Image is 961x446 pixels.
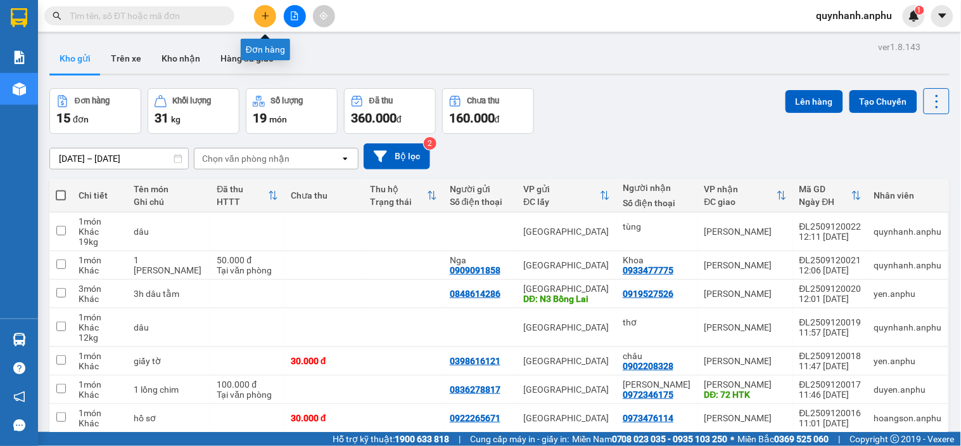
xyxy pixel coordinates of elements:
div: Chưa thu [468,96,500,105]
div: ĐL2509120018 [799,351,862,361]
div: 1 món [79,351,121,361]
div: Khối lượng [173,96,212,105]
div: Số điện thoại [450,197,511,207]
sup: 1 [915,6,924,15]
div: hồ sơ [134,413,205,423]
button: aim [313,5,335,27]
div: 0919527526 [623,289,673,299]
span: Hỗ trợ kỹ thuật: [333,432,449,446]
div: 30.000 đ [291,413,357,423]
div: ĐL2509120019 [799,317,862,327]
img: warehouse-icon [13,82,26,96]
div: Mã GD [799,184,851,194]
span: kg [171,114,181,124]
button: Lên hàng [786,90,843,113]
div: 1 thùng rau [134,255,205,275]
div: ĐL2509120016 [799,408,862,418]
th: Toggle SortBy [210,179,284,213]
div: 19 kg [79,237,121,247]
span: Cung cấp máy in - giấy in: [470,432,569,446]
div: dâu [134,322,205,332]
div: Chi tiết [79,190,121,200]
div: [GEOGRAPHIC_DATA] [524,226,611,237]
div: Khác [79,226,121,237]
span: 1 [917,6,922,15]
div: 0902208328 [623,361,673,371]
div: tùng [623,221,692,232]
span: question-circle [13,362,25,374]
input: Select a date range. [50,148,188,169]
button: Đơn hàng15đơn [49,88,141,134]
div: [PERSON_NAME] [704,379,787,390]
div: 11:57 [DATE] [799,327,862,338]
div: ver 1.8.143 [879,40,921,54]
div: DĐ: N3 Bồng Lai [524,294,611,304]
div: Chưa thu [291,190,357,200]
div: 1 món [79,255,121,265]
div: [PERSON_NAME] [148,11,250,39]
div: 0933477775 [148,55,250,72]
div: Khác [79,265,121,275]
span: đ [495,114,500,124]
div: Khoa [623,255,692,265]
button: Đã thu360.000đ [344,88,436,134]
span: plus [261,11,270,20]
div: Chọn văn phòng nhận [202,152,290,165]
div: 0398616121 [450,356,500,366]
button: Tạo Chuyến [850,90,917,113]
div: 0973476114 [623,413,673,423]
button: Hàng đã giao [210,43,284,74]
strong: 0708 023 035 - 0935 103 250 [612,434,728,444]
button: Số lượng19món [246,88,338,134]
div: 12:11 [DATE] [799,232,862,242]
span: CƯỚC RỒI : [10,81,70,95]
span: aim [319,11,328,20]
div: Khác [79,390,121,400]
div: yen.anphu [874,356,942,366]
div: 0909091858 [450,265,500,275]
button: caret-down [931,5,953,27]
button: Trên xe [101,43,151,74]
div: DĐ: 72 HTK [704,390,787,400]
span: caret-down [937,10,948,22]
div: Tên món [134,184,205,194]
th: Toggle SortBy [698,179,793,213]
button: file-add [284,5,306,27]
span: 160.000 [449,110,495,126]
div: [GEOGRAPHIC_DATA] [524,260,611,270]
div: thơ [623,317,692,327]
div: 0909091858 [11,55,139,72]
div: 3 món [79,284,121,294]
img: logo-vxr [11,8,27,27]
th: Toggle SortBy [518,179,617,213]
div: 1 món [79,408,121,418]
div: 12:01 [DATE] [799,294,862,304]
div: Khác [79,322,121,332]
button: Kho nhận [151,43,210,74]
div: Nga [11,39,139,55]
div: [PERSON_NAME] [704,356,787,366]
div: 1 lồng chim [134,384,205,395]
span: Miền Nam [572,432,728,446]
div: giấy tờ [134,356,205,366]
div: ĐC lấy [524,197,601,207]
div: Số điện thoại [623,198,692,208]
div: ĐC giao [704,197,777,207]
div: 50.000 đ [217,255,278,265]
img: solution-icon [13,51,26,64]
div: 11:01 [DATE] [799,418,862,428]
div: Người gửi [450,184,511,194]
div: dâu [134,226,205,237]
div: 0922265671 [450,413,500,423]
div: 0933477775 [623,265,673,275]
div: Ghi chú [134,197,205,207]
span: Miền Bắc [738,432,829,446]
div: 11:46 [DATE] [799,390,862,400]
sup: 2 [424,137,436,150]
div: 11:47 [DATE] [799,361,862,371]
div: 0972346175 [623,390,673,400]
div: Ngày ĐH [799,197,851,207]
div: quynhanh.anphu [874,260,942,270]
div: [PERSON_NAME] [704,322,787,332]
div: Khoa [148,39,250,55]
